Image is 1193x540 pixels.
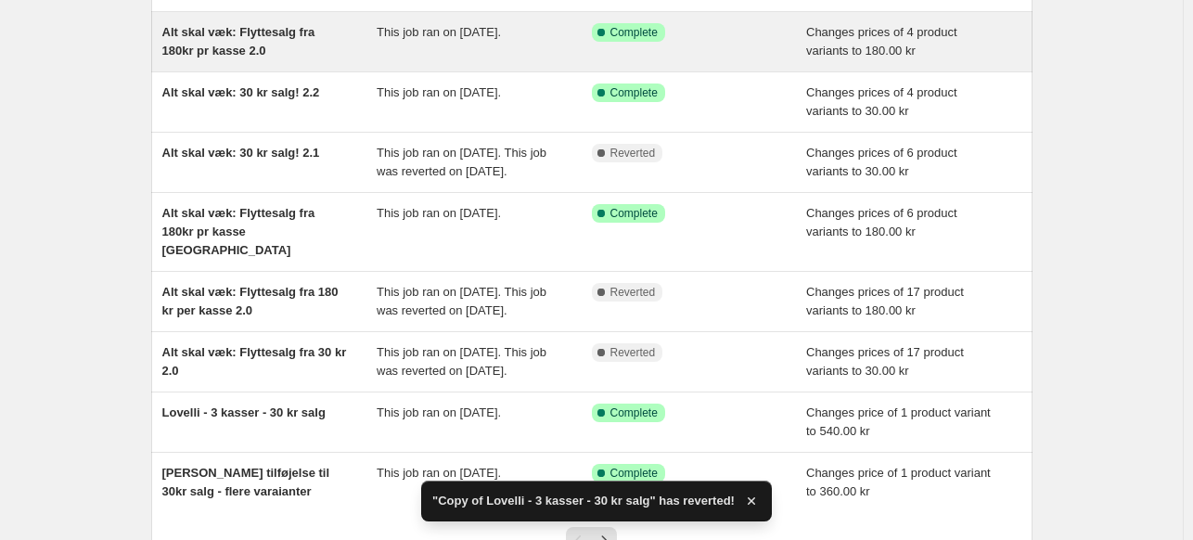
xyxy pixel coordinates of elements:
[162,345,347,378] span: Alt skal væk: Flyttesalg fra 30 kr 2.0
[610,466,658,481] span: Complete
[377,405,501,419] span: This job ran on [DATE].
[806,345,964,378] span: Changes prices of 17 product variants to 30.00 kr
[610,345,656,360] span: Reverted
[162,25,315,58] span: Alt skal væk: Flyttesalg fra 180kr pr kasse 2.0
[610,285,656,300] span: Reverted
[377,146,546,178] span: This job ran on [DATE]. This job was reverted on [DATE].
[162,206,315,257] span: Alt skal væk: Flyttesalg fra 180kr pr kasse [GEOGRAPHIC_DATA]
[432,492,735,510] span: "Copy of Lovelli - 3 kasser - 30 kr salg" has reverted!
[806,25,957,58] span: Changes prices of 4 product variants to 180.00 kr
[610,25,658,40] span: Complete
[377,85,501,99] span: This job ran on [DATE].
[162,85,320,99] span: Alt skal væk: 30 kr salg! 2.2
[806,405,991,438] span: Changes price of 1 product variant to 540.00 kr
[162,146,320,160] span: Alt skal væk: 30 kr salg! 2.1
[377,25,501,39] span: This job ran on [DATE].
[610,85,658,100] span: Complete
[377,466,501,480] span: This job ran on [DATE].
[377,285,546,317] span: This job ran on [DATE]. This job was reverted on [DATE].
[162,285,339,317] span: Alt skal væk: Flyttesalg fra 180 kr per kasse 2.0
[610,206,658,221] span: Complete
[806,206,957,238] span: Changes prices of 6 product variants to 180.00 kr
[377,345,546,378] span: This job ran on [DATE]. This job was reverted on [DATE].
[377,206,501,220] span: This job ran on [DATE].
[610,146,656,161] span: Reverted
[806,466,991,498] span: Changes price of 1 product variant to 360.00 kr
[162,466,330,498] span: [PERSON_NAME] tilføjelse til 30kr salg - flere varaianter
[610,405,658,420] span: Complete
[162,405,326,419] span: Lovelli - 3 kasser - 30 kr salg
[806,146,957,178] span: Changes prices of 6 product variants to 30.00 kr
[806,85,957,118] span: Changes prices of 4 product variants to 30.00 kr
[806,285,964,317] span: Changes prices of 17 product variants to 180.00 kr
